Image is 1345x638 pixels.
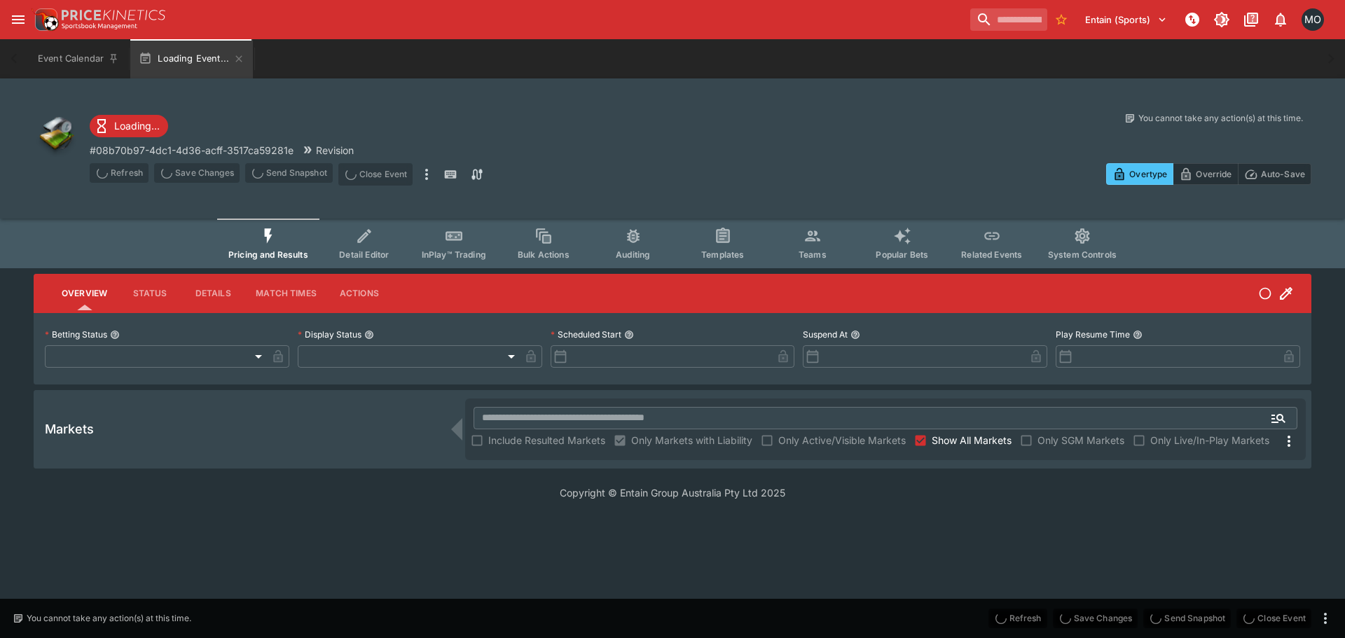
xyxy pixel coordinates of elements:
[328,277,391,310] button: Actions
[1056,328,1130,340] p: Play Resume Time
[1297,4,1328,35] button: Matt Oliver
[1238,163,1311,185] button: Auto-Save
[339,249,389,260] span: Detail Editor
[932,433,1012,448] span: Show All Markets
[518,249,570,260] span: Bulk Actions
[778,433,906,448] span: Only Active/Visible Markets
[110,330,120,340] button: Betting Status
[1268,7,1293,32] button: Notifications
[27,612,191,625] p: You cannot take any action(s) at this time.
[298,328,361,340] p: Display Status
[1077,8,1175,31] button: Select Tenant
[422,249,486,260] span: InPlay™ Trading
[1196,167,1232,181] p: Override
[418,163,435,186] button: more
[118,277,181,310] button: Status
[62,10,165,20] img: PriceKinetics
[228,249,308,260] span: Pricing and Results
[799,249,827,260] span: Teams
[1281,433,1297,450] svg: More
[181,277,244,310] button: Details
[364,330,374,340] button: Display Status
[6,7,31,32] button: open drawer
[45,421,94,437] h5: Markets
[1050,8,1072,31] button: No Bookmarks
[316,143,354,158] p: Revision
[616,249,650,260] span: Auditing
[876,249,928,260] span: Popular Bets
[631,433,752,448] span: Only Markets with Liability
[624,330,634,340] button: Scheduled Start
[1106,163,1173,185] button: Overtype
[31,6,59,34] img: PriceKinetics Logo
[961,249,1022,260] span: Related Events
[1239,7,1264,32] button: Documentation
[244,277,328,310] button: Match Times
[1129,167,1167,181] p: Overtype
[803,328,848,340] p: Suspend At
[970,8,1047,31] input: search
[1261,167,1305,181] p: Auto-Save
[1150,433,1269,448] span: Only Live/In-Play Markets
[701,249,744,260] span: Templates
[45,328,107,340] p: Betting Status
[29,39,127,78] button: Event Calendar
[130,39,253,78] button: Loading Event...
[1048,249,1117,260] span: System Controls
[34,112,78,157] img: other.png
[1302,8,1324,31] div: Matt Oliver
[90,143,294,158] p: Copy To Clipboard
[62,23,137,29] img: Sportsbook Management
[488,433,605,448] span: Include Resulted Markets
[1138,112,1303,125] p: You cannot take any action(s) at this time.
[1266,405,1291,431] button: Open
[50,277,118,310] button: Overview
[1037,433,1124,448] span: Only SGM Markets
[1317,610,1334,627] button: more
[114,118,160,133] p: Loading...
[217,219,1128,268] div: Event type filters
[1209,7,1234,32] button: Toggle light/dark mode
[551,328,621,340] p: Scheduled Start
[1133,330,1143,340] button: Play Resume Time
[850,330,860,340] button: Suspend At
[1180,7,1205,32] button: NOT Connected to PK
[1106,163,1311,185] div: Start From
[1173,163,1238,185] button: Override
